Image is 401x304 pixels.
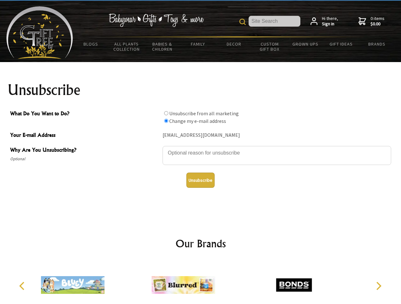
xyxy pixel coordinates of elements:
[109,37,145,56] a: All Plants Collection
[169,110,239,117] label: Unsubscribe from all marketing
[239,19,246,25] img: product search
[164,111,168,115] input: What Do You Want to Do?
[144,37,180,56] a: Babies & Children
[180,37,216,51] a: Family
[323,37,359,51] a: Gift Ideas
[359,37,395,51] a: Brands
[371,21,384,27] strong: $0.00
[163,130,391,140] div: [EMAIL_ADDRESS][DOMAIN_NAME]
[164,119,168,123] input: What Do You Want to Do?
[358,16,384,27] a: 0 items$0.00
[371,279,385,293] button: Next
[252,37,288,56] a: Custom Gift Box
[249,16,300,27] input: Site Search
[73,37,109,51] a: BLOGS
[287,37,323,51] a: Grown Ups
[216,37,252,51] a: Decor
[169,118,226,124] label: Change my e-mail address
[109,14,204,27] img: Babywear - Gifts - Toys & more
[186,173,215,188] button: Unsubscribe
[163,146,391,165] textarea: Why Are You Unsubscribing?
[10,155,159,163] span: Optional
[311,16,338,27] a: Hi there,Sign in
[10,146,159,155] span: Why Are You Unsubscribing?
[8,82,394,98] h1: Unsubscribe
[371,16,384,27] span: 0 items
[10,110,159,119] span: What Do You Want to Do?
[322,21,338,27] strong: Sign in
[322,16,338,27] span: Hi there,
[6,6,73,59] img: Babyware - Gifts - Toys and more...
[13,236,389,251] h2: Our Brands
[10,131,159,140] span: Your E-mail Address
[16,279,30,293] button: Previous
